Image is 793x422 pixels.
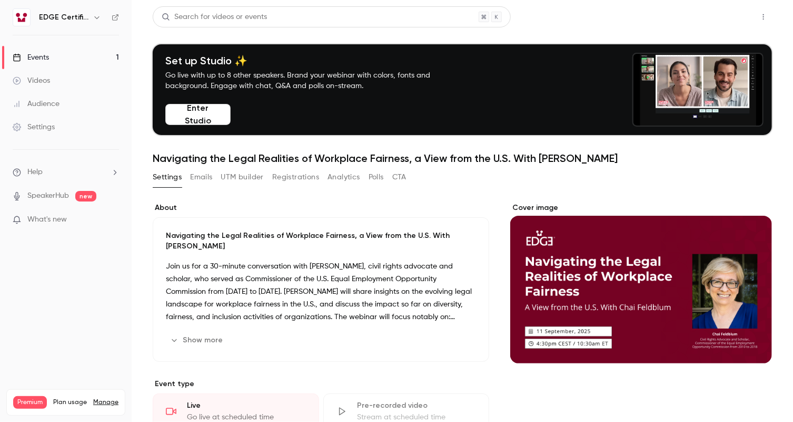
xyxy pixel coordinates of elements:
button: Polls [369,169,384,186]
div: Audience [13,99,60,109]
span: new [75,191,96,202]
a: SpeakerHub [27,190,69,202]
label: Cover image [510,203,772,213]
div: Domain: [DOMAIN_NAME] [27,27,116,36]
img: website_grey.svg [17,27,25,36]
button: Settings [153,169,182,186]
div: Pre-recorded video [358,400,477,411]
span: Help [27,167,43,178]
button: Registrations [272,169,319,186]
button: Enter Studio [165,104,231,125]
label: About [153,203,489,213]
button: Emails [190,169,212,186]
div: Domain Overview [40,62,94,69]
div: Events [13,52,49,63]
div: Live [187,400,306,411]
p: Event type [153,379,489,389]
li: help-dropdown-opener [13,167,119,178]
span: What's new [27,214,67,225]
h1: Navigating the Legal Realities of Workplace Fairness, a View from the U.S. With [PERSON_NAME] [153,152,772,165]
span: Plan usage [53,398,87,407]
p: Go live with up to 8 other speakers. Brand your webinar with colors, fonts and background. Engage... [165,70,455,91]
h6: EDGE Certification [39,12,88,23]
p: Navigating the Legal Realities of Workplace Fairness, a View from the U.S. With [PERSON_NAME] [166,231,476,252]
section: Cover image [510,203,772,363]
div: v 4.0.25 [29,17,52,25]
div: Settings [13,122,55,132]
img: tab_keywords_by_traffic_grey.svg [105,61,113,70]
a: Manage [93,398,118,407]
img: logo_orange.svg [17,17,25,25]
div: Keywords by Traffic [116,62,177,69]
button: Analytics [328,169,360,186]
p: Join us for a 30-minute conversation with [PERSON_NAME], civil rights advocate and scholar, who s... [166,260,476,323]
button: Show more [166,332,229,349]
button: UTM builder [221,169,264,186]
img: EDGE Certification [13,9,30,26]
img: tab_domain_overview_orange.svg [28,61,37,70]
h4: Set up Studio ✨ [165,54,455,67]
button: CTA [392,169,407,186]
span: Premium [13,396,47,409]
div: Videos [13,75,50,86]
div: Search for videos or events [162,12,267,23]
button: Share [705,6,747,27]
